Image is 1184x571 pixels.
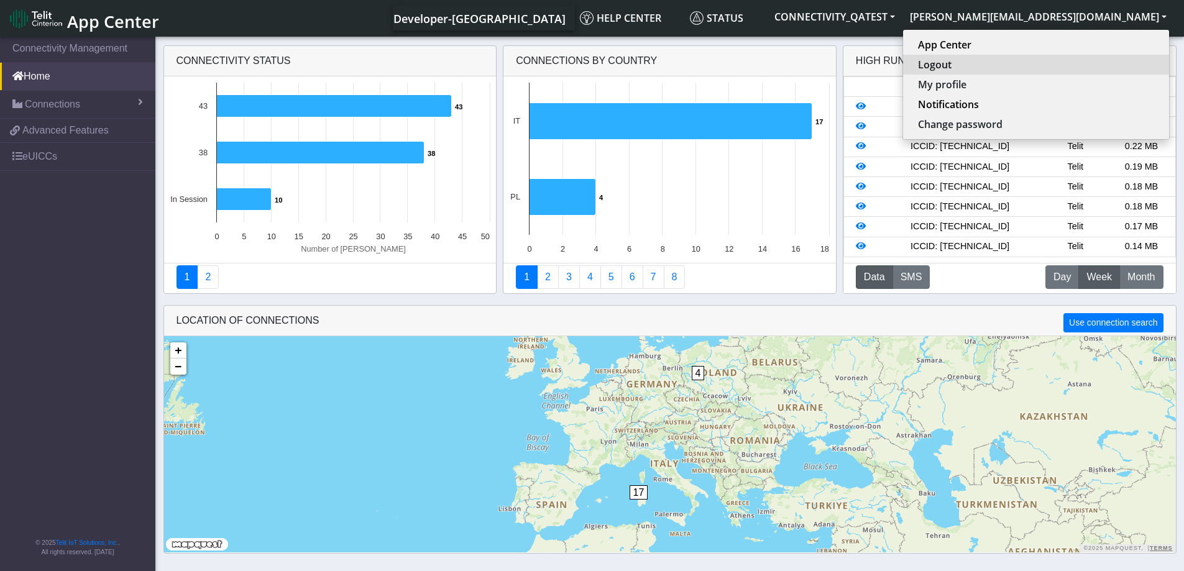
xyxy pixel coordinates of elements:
[242,232,246,241] text: 5
[903,35,1169,55] button: App Center
[878,240,1042,254] div: ICCID: [TECHNICAL_ID]
[594,244,599,254] text: 4
[580,11,661,25] span: Help center
[198,101,207,111] text: 43
[575,6,685,30] a: Help center
[393,11,566,26] span: Developer-[GEOGRAPHIC_DATA]
[503,46,836,76] div: Connections By Country
[903,75,1169,94] button: My profile
[164,306,1176,336] div: LOCATION OF CONNECTIONS
[1042,240,1108,254] div: Telit
[170,342,186,359] a: Zoom in
[643,265,664,289] a: Zero Session
[376,232,385,241] text: 30
[579,265,601,289] a: Connections By Carrier
[275,196,282,204] text: 10
[627,244,631,254] text: 6
[903,55,1169,75] button: Logout
[1150,545,1173,551] a: Terms
[1042,160,1108,174] div: Telit
[1108,200,1174,214] div: 0.18 MB
[878,140,1042,153] div: ICCID: [TECHNICAL_ID]
[164,46,497,76] div: Connectivity status
[561,244,565,254] text: 2
[516,265,824,289] nav: Summary paging
[177,265,484,289] nav: Summary paging
[428,150,435,157] text: 38
[537,265,559,289] a: Carrier
[878,200,1042,214] div: ICCID: [TECHNICAL_ID]
[918,97,1154,112] a: Notifications
[661,244,665,254] text: 8
[1080,544,1175,552] div: ©2025 MapQuest, |
[903,114,1169,134] button: Change password
[690,11,743,25] span: Status
[692,244,700,254] text: 10
[878,220,1042,234] div: ICCID: [TECHNICAL_ID]
[878,100,1042,114] div: ICCID: [TECHNICAL_ID]
[1053,270,1071,285] span: Day
[170,194,208,204] text: In Session
[558,265,580,289] a: Usage per Country
[1108,240,1174,254] div: 0.14 MB
[1108,220,1174,234] div: 0.17 MB
[170,359,186,375] a: Zoom out
[1042,200,1108,214] div: Telit
[820,244,829,254] text: 18
[56,539,118,546] a: Telit IoT Solutions, Inc.
[1119,265,1163,289] button: Month
[1108,160,1174,174] div: 0.19 MB
[67,10,159,33] span: App Center
[403,232,412,241] text: 35
[1086,270,1112,285] span: Week
[767,6,902,28] button: CONNECTIVITY_QATEST
[267,232,275,241] text: 10
[664,265,686,289] a: Not Connected for 30 days
[1045,265,1079,289] button: Day
[902,6,1174,28] button: [PERSON_NAME][EMAIL_ADDRESS][DOMAIN_NAME]
[1063,313,1163,332] button: Use connection search
[1042,220,1108,234] div: Telit
[516,265,538,289] a: Connections By Country
[893,265,930,289] button: SMS
[455,103,462,111] text: 43
[599,194,603,201] text: 4
[528,244,532,254] text: 0
[630,485,648,500] span: 17
[878,160,1042,174] div: ICCID: [TECHNICAL_ID]
[1042,180,1108,194] div: Telit
[177,265,198,289] a: Connectivity status
[393,6,565,30] a: Your current platform instance
[815,118,823,126] text: 17
[758,244,767,254] text: 14
[349,232,357,241] text: 25
[690,11,704,25] img: status.svg
[791,244,800,254] text: 16
[600,265,622,289] a: Usage by Carrier
[856,265,893,289] button: Data
[1108,180,1174,194] div: 0.18 MB
[294,232,303,241] text: 15
[622,265,643,289] a: 14 Days Trend
[1127,270,1155,285] span: Month
[1078,265,1120,289] button: Week
[198,148,207,157] text: 38
[903,94,1169,114] button: Notifications
[301,244,406,254] text: Number of [PERSON_NAME]
[22,123,109,138] span: Advanced Features
[431,232,439,241] text: 40
[10,5,157,32] a: App Center
[856,53,933,68] div: High Runners
[25,97,80,112] span: Connections
[580,11,594,25] img: knowledge.svg
[197,265,219,289] a: Deployment status
[457,232,466,241] text: 45
[480,232,489,241] text: 50
[725,244,733,254] text: 12
[214,232,219,241] text: 0
[918,37,1154,52] a: App Center
[10,9,62,29] img: logo-telit-cinterion-gw-new.png
[511,192,521,201] text: PL
[1042,140,1108,153] div: Telit
[1108,140,1174,153] div: 0.22 MB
